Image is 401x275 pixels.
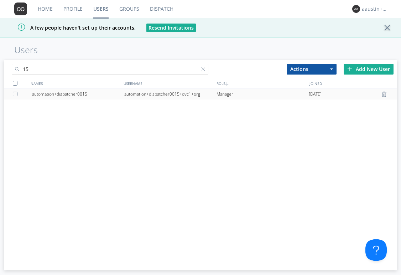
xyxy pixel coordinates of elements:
[362,5,389,12] div: aaustin+ovc1+org
[12,64,208,75] input: Search users
[347,66,352,71] img: plus.svg
[146,24,196,32] button: Resend Invitations
[287,64,337,75] button: Actions
[29,78,122,88] div: NAMES
[4,89,397,100] a: automation+dispatcher0015automation+dispatcher0015+ovc1+orgManager[DATE]
[14,45,401,55] h1: Users
[352,5,360,13] img: 373638.png
[344,64,394,75] div: Add New User
[217,89,309,100] div: Manager
[122,78,215,88] div: USERNAME
[215,78,308,88] div: ROLE
[32,89,124,100] div: automation+dispatcher0015
[5,24,136,31] span: A few people haven't set up their accounts.
[124,89,217,100] div: automation+dispatcher0015+ovc1+org
[14,2,27,15] img: 373638.png
[365,239,387,261] iframe: Toggle Customer Support
[308,78,401,88] div: JOINED
[309,89,322,100] span: [DATE]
